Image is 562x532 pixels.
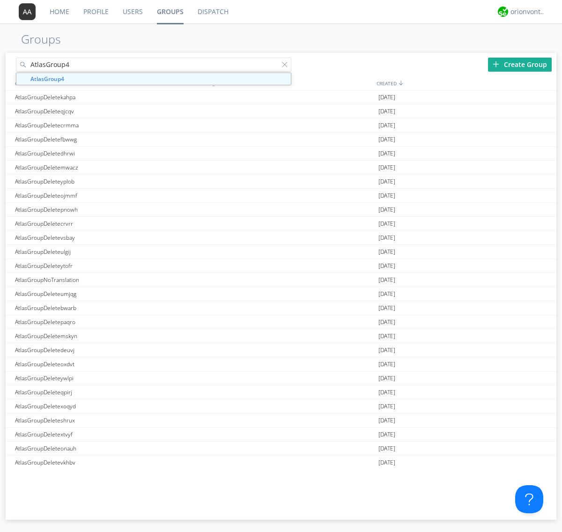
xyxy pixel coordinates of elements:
[6,329,556,343] a: AtlasGroupDeletemskyn[DATE]
[13,414,193,427] div: AtlasGroupDeleteshrux
[13,428,193,441] div: AtlasGroupDeletextvyf
[13,442,193,455] div: AtlasGroupDeleteonauh
[13,371,193,385] div: AtlasGroupDeleteywlpi
[6,414,556,428] a: AtlasGroupDeleteshrux[DATE]
[13,301,193,315] div: AtlasGroupDeletebwarb
[6,301,556,315] a: AtlasGroupDeletebwarb[DATE]
[6,175,556,189] a: AtlasGroupDeleteyplob[DATE]
[378,90,395,104] span: [DATE]
[13,203,193,216] div: AtlasGroupDeletepnowh
[378,147,395,161] span: [DATE]
[13,343,193,357] div: AtlasGroupDeletedeuvj
[6,118,556,133] a: AtlasGroupDeletecrmma[DATE]
[378,456,395,470] span: [DATE]
[16,58,291,72] input: Search groups
[378,371,395,385] span: [DATE]
[6,442,556,456] a: AtlasGroupDeleteonauh[DATE]
[6,259,556,273] a: AtlasGroupDeleteytofr[DATE]
[378,161,395,175] span: [DATE]
[6,399,556,414] a: AtlasGroupDeletexoqyd[DATE]
[493,61,499,67] img: plus.svg
[13,147,193,160] div: AtlasGroupDeletedhrwi
[13,161,193,174] div: AtlasGroupDeletemwacz
[13,118,193,132] div: AtlasGroupDeletecrmma
[6,315,556,329] a: AtlasGroupDeletepaqro[DATE]
[378,343,395,357] span: [DATE]
[378,357,395,371] span: [DATE]
[378,217,395,231] span: [DATE]
[19,3,36,20] img: 373638.png
[488,58,552,72] div: Create Group
[378,175,395,189] span: [DATE]
[378,301,395,315] span: [DATE]
[6,133,556,147] a: AtlasGroupDeletefbwwg[DATE]
[378,259,395,273] span: [DATE]
[378,245,395,259] span: [DATE]
[374,76,556,90] div: CREATED
[6,245,556,259] a: AtlasGroupDeleteulgij[DATE]
[13,357,193,371] div: AtlasGroupDeleteoxdvt
[378,385,395,399] span: [DATE]
[378,231,395,245] span: [DATE]
[378,203,395,217] span: [DATE]
[6,90,556,104] a: AtlasGroupDeletekahpa[DATE]
[6,161,556,175] a: AtlasGroupDeletemwacz[DATE]
[13,315,193,329] div: AtlasGroupDeletepaqro
[378,273,395,287] span: [DATE]
[13,273,193,287] div: AtlasGroupNoTranslation
[378,414,395,428] span: [DATE]
[6,456,556,470] a: AtlasGroupDeletevkhbv[DATE]
[6,371,556,385] a: AtlasGroupDeleteywlpi[DATE]
[378,399,395,414] span: [DATE]
[13,175,193,188] div: AtlasGroupDeleteyplob
[13,231,193,244] div: AtlasGroupDeletevsbay
[6,428,556,442] a: AtlasGroupDeletextvyf[DATE]
[13,329,193,343] div: AtlasGroupDeletemskyn
[378,104,395,118] span: [DATE]
[378,287,395,301] span: [DATE]
[378,329,395,343] span: [DATE]
[30,75,64,83] strong: AtlasGroup4
[13,399,193,413] div: AtlasGroupDeletexoqyd
[510,7,546,16] div: orionvontas+atlas+automation+org2
[515,485,543,513] iframe: Toggle Customer Support
[6,287,556,301] a: AtlasGroupDeleteumjqg[DATE]
[6,343,556,357] a: AtlasGroupDeletedeuvj[DATE]
[13,76,191,90] div: GROUPS
[378,315,395,329] span: [DATE]
[6,217,556,231] a: AtlasGroupDeletecrvrr[DATE]
[378,118,395,133] span: [DATE]
[6,231,556,245] a: AtlasGroupDeletevsbay[DATE]
[6,357,556,371] a: AtlasGroupDeleteoxdvt[DATE]
[13,385,193,399] div: AtlasGroupDeleteqpirj
[13,133,193,146] div: AtlasGroupDeletefbwwg
[6,147,556,161] a: AtlasGroupDeletedhrwi[DATE]
[13,189,193,202] div: AtlasGroupDeleteojmmf
[6,273,556,287] a: AtlasGroupNoTranslation[DATE]
[378,442,395,456] span: [DATE]
[378,133,395,147] span: [DATE]
[498,7,508,17] img: 29d36aed6fa347d5a1537e7736e6aa13
[378,189,395,203] span: [DATE]
[13,259,193,273] div: AtlasGroupDeleteytofr
[13,217,193,230] div: AtlasGroupDeletecrvrr
[13,456,193,469] div: AtlasGroupDeletevkhbv
[6,385,556,399] a: AtlasGroupDeleteqpirj[DATE]
[6,189,556,203] a: AtlasGroupDeleteojmmf[DATE]
[6,104,556,118] a: AtlasGroupDeleteqjcqv[DATE]
[6,203,556,217] a: AtlasGroupDeletepnowh[DATE]
[13,90,193,104] div: AtlasGroupDeletekahpa
[378,428,395,442] span: [DATE]
[13,287,193,301] div: AtlasGroupDeleteumjqg
[13,245,193,259] div: AtlasGroupDeleteulgij
[13,104,193,118] div: AtlasGroupDeleteqjcqv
